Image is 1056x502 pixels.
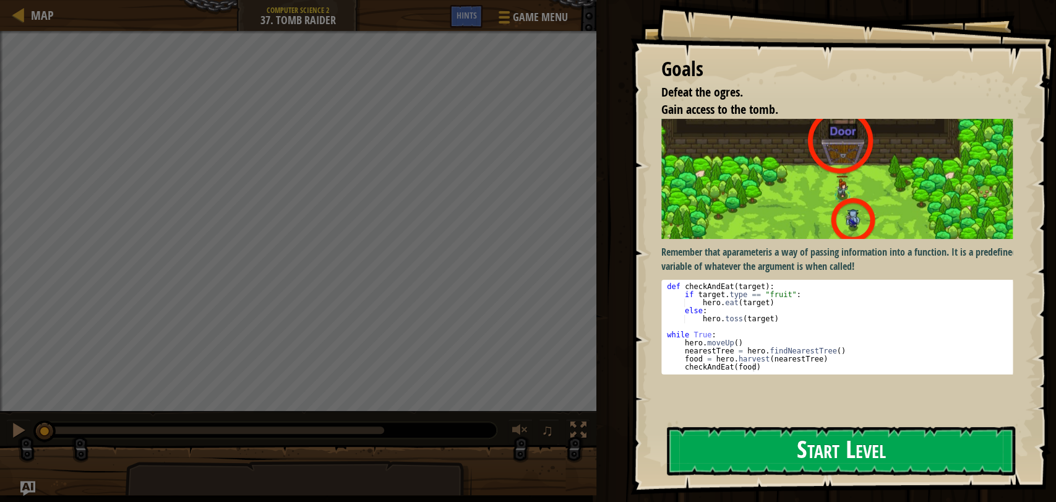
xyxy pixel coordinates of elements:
[646,84,1010,102] li: Defeat the ogres.
[661,119,1023,239] img: Tomb raider
[512,9,567,25] span: Game Menu
[489,5,575,34] button: Game Menu
[31,7,54,24] span: Map
[565,419,590,444] button: Toggle fullscreen
[667,426,1015,475] button: Start Level
[646,101,1010,119] li: Gain access to the tomb.
[661,55,1013,84] div: Goals
[6,419,31,444] button: Ctrl + P: Pause
[727,245,766,259] strong: parameter
[508,419,533,444] button: Adjust volume
[25,7,54,24] a: Map
[661,101,778,118] span: Gain access to the tomb.
[456,9,476,21] span: Hints
[661,84,743,100] span: Defeat the ogres.
[539,419,560,444] button: ♫
[661,245,1023,274] p: Remember that a is a way of passing information into a function. It is a predefined variable of w...
[541,421,554,439] span: ♫
[20,481,35,496] button: Ask AI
